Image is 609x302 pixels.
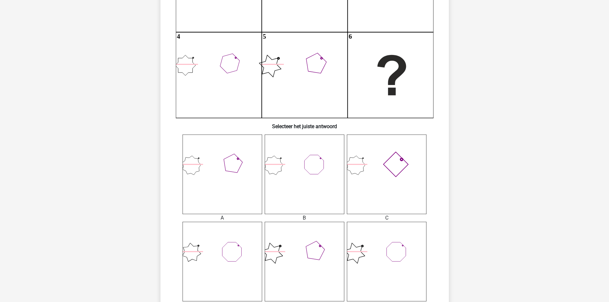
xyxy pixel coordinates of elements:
text: 4 [177,33,180,40]
div: C [342,214,431,222]
text: 6 [348,33,352,40]
h6: Selecteer het juiste antwoord [171,118,439,129]
div: B [260,214,349,222]
div: A [178,214,267,222]
text: 5 [263,33,266,40]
